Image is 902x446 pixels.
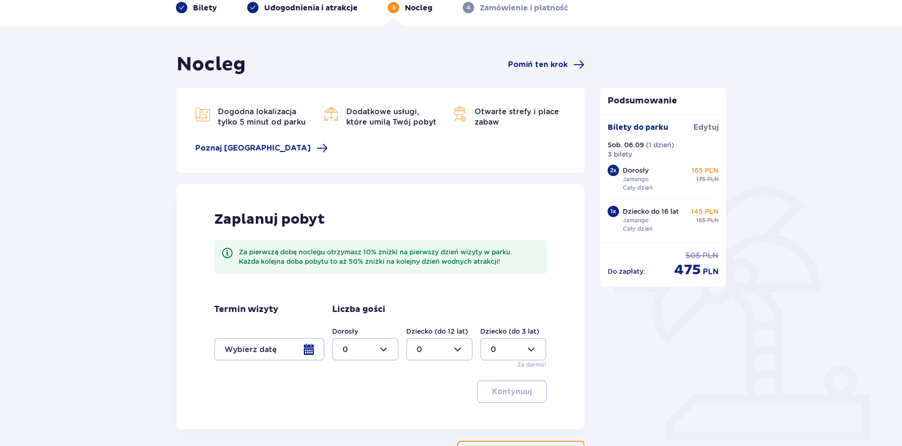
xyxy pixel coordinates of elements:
p: Za darmo! [517,361,546,369]
a: Poznaj [GEOGRAPHIC_DATA] [195,143,328,154]
p: Cały dzień [623,184,652,192]
label: Dziecko (do 12 lat) [406,327,468,336]
p: 4 [467,3,470,12]
button: Kontynuuj [477,380,547,403]
p: 175 [696,175,705,184]
p: PLN [707,175,718,184]
p: Jamango [623,175,649,184]
img: Map Icon [195,107,210,122]
p: PLN [702,251,718,261]
span: Pomiń ten krok [508,59,568,70]
label: Dziecko (do 3 lat) [480,327,539,336]
div: 2 x [608,165,619,176]
p: 3 [392,3,395,12]
img: Map Icon [452,107,467,122]
p: Bilety do parku [608,122,668,133]
span: Poznaj [GEOGRAPHIC_DATA] [195,143,311,153]
div: 1 x [608,206,619,217]
p: 165 PLN [692,166,718,175]
a: Pomiń ten krok [508,59,585,70]
h1: Nocleg [176,53,246,76]
label: Dorosły [332,327,358,336]
span: Dogodna lokalizacja tylko 5 minut od parku [218,107,306,126]
p: Bilety [193,3,217,13]
img: Bar Icon [324,107,339,122]
p: Liczba gości [332,304,385,315]
p: Podsumowanie [600,95,727,107]
p: Dorosły [623,166,649,175]
p: 475 [674,261,701,279]
span: Otwarte strefy i place zabaw [475,107,559,126]
p: Sob. 06.09 [608,140,644,150]
span: Dodatkowe usługi, które umilą Twój pobyt [346,107,436,126]
p: 3 bilety [608,150,632,159]
p: Do zapłaty : [608,267,645,276]
p: Nocleg [405,3,433,13]
p: Zaplanuj pobyt [214,210,325,228]
p: ( 1 dzień ) [646,140,674,150]
p: 505 [685,251,701,261]
p: Zamówienie i płatność [480,3,568,13]
a: Edytuj [693,122,718,133]
p: Termin wizyty [214,304,278,315]
p: PLN [707,216,718,225]
p: Jamango [623,216,649,225]
p: Cały dzień [623,225,652,233]
p: Dziecko do 16 lat [623,207,679,216]
p: Udogodnienia i atrakcje [264,3,358,13]
p: 155 [696,216,705,225]
p: 145 PLN [691,207,718,216]
p: Kontynuuj [492,387,532,397]
div: Za pierwszą dobę noclegu otrzymasz 10% zniżki na pierwszy dzień wizyty w parku. Każda kolejna dob... [239,247,539,266]
p: PLN [703,267,718,277]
